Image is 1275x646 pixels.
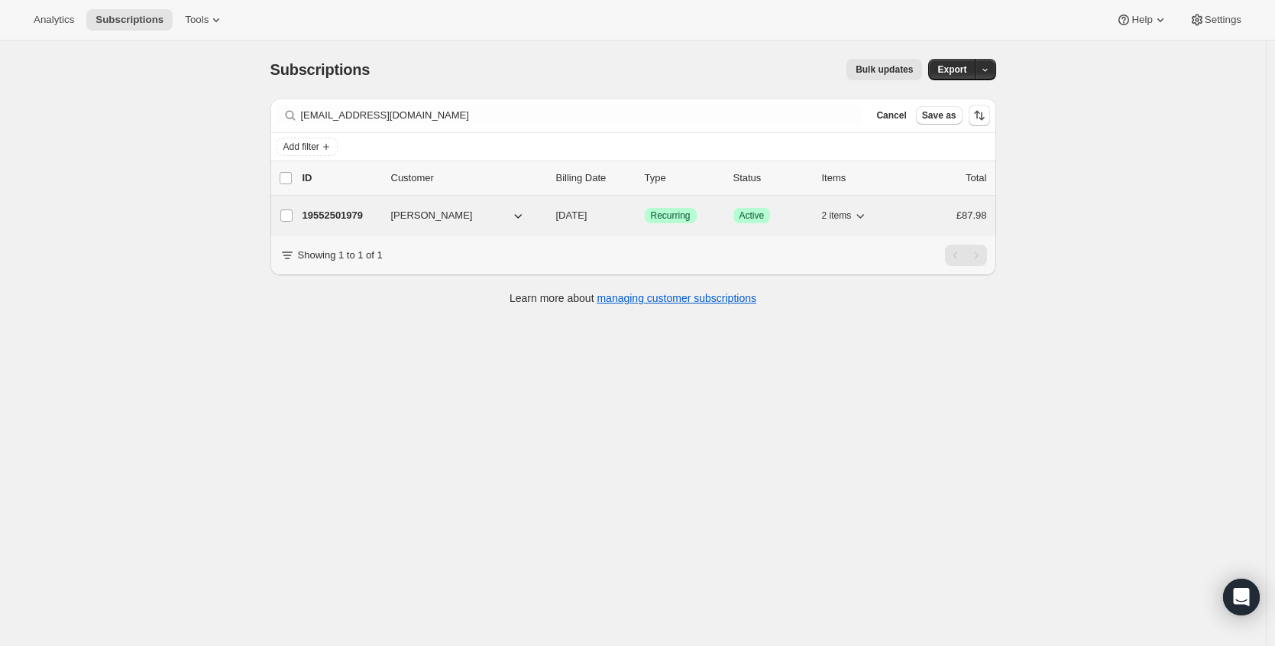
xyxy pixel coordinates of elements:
button: Add filter [277,138,338,156]
div: Items [822,170,898,186]
button: Help [1107,9,1176,31]
button: Export [928,59,976,80]
span: Save as [922,109,956,122]
p: Status [733,170,810,186]
span: Bulk updates [856,63,913,76]
p: Showing 1 to 1 of 1 [298,248,383,263]
p: ID [303,170,379,186]
p: 19552501979 [303,208,379,223]
span: Add filter [283,141,319,153]
span: Analytics [34,14,74,26]
span: Tools [185,14,209,26]
div: Type [645,170,721,186]
span: Export [937,63,966,76]
p: Customer [391,170,544,186]
button: [PERSON_NAME] [382,203,535,228]
button: Subscriptions [86,9,173,31]
span: 2 items [822,209,852,222]
span: Help [1131,14,1152,26]
button: Settings [1180,9,1251,31]
a: managing customer subscriptions [597,292,756,304]
span: Subscriptions [95,14,163,26]
div: IDCustomerBilling DateTypeStatusItemsTotal [303,170,987,186]
span: Recurring [651,209,691,222]
button: Save as [916,106,963,125]
button: Analytics [24,9,83,31]
span: Settings [1205,14,1241,26]
div: 19552501979[PERSON_NAME][DATE]SuccessRecurringSuccessActive2 items£87.98 [303,205,987,226]
button: Tools [176,9,233,31]
nav: Pagination [945,245,987,266]
span: Cancel [876,109,906,122]
p: Total [966,170,986,186]
span: [PERSON_NAME] [391,208,473,223]
button: Sort the results [969,105,990,126]
p: Billing Date [556,170,633,186]
button: Cancel [870,106,912,125]
p: Learn more about [510,291,756,306]
button: 2 items [822,205,869,226]
div: Open Intercom Messenger [1223,579,1260,615]
input: Filter subscribers [301,105,862,126]
span: £87.98 [956,209,987,221]
button: Bulk updates [846,59,922,80]
span: [DATE] [556,209,587,221]
span: Subscriptions [270,61,371,78]
span: Active [739,209,765,222]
